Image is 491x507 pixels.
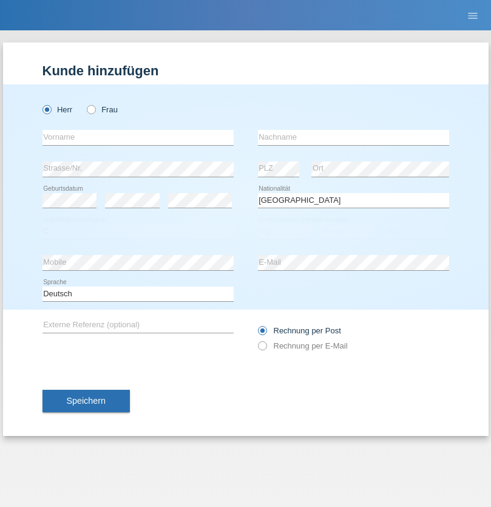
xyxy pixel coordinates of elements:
label: Rechnung per Post [258,326,341,335]
input: Frau [87,105,95,113]
h1: Kunde hinzufügen [42,63,449,78]
span: Speichern [67,396,106,406]
label: Frau [87,105,118,114]
label: Rechnung per E-Mail [258,341,348,350]
label: Herr [42,105,73,114]
input: Rechnung per E-Mail [258,341,266,356]
input: Rechnung per Post [258,326,266,341]
i: menu [467,10,479,22]
input: Herr [42,105,50,113]
a: menu [461,12,485,19]
button: Speichern [42,390,130,413]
